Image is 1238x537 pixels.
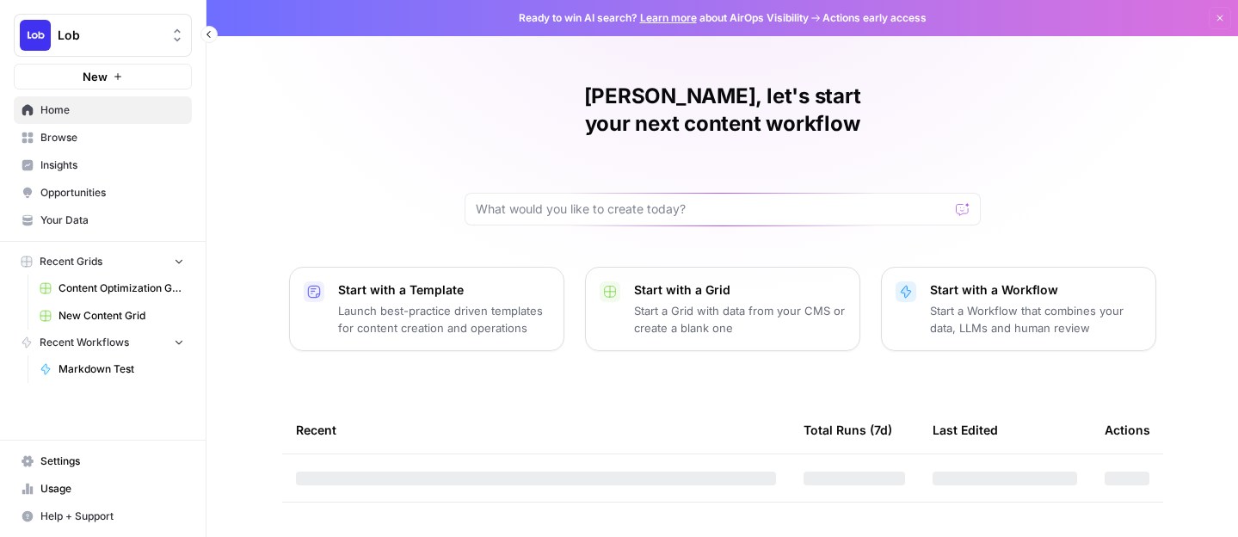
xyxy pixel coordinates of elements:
a: Content Optimization Grid [32,275,192,302]
button: Start with a WorkflowStart a Workflow that combines your data, LLMs and human review [881,267,1156,351]
input: What would you like to create today? [476,201,949,218]
span: Recent Workflows [40,335,129,350]
span: Home [40,102,184,118]
span: Content Optimization Grid [59,281,184,296]
button: Recent Grids [14,249,192,275]
span: Lob [58,27,162,44]
a: Markdown Test [32,355,192,383]
button: Start with a GridStart a Grid with data from your CMS or create a blank one [585,267,860,351]
button: Start with a TemplateLaunch best-practice driven templates for content creation and operations [289,267,564,351]
p: Start with a Workflow [930,281,1142,299]
p: Start a Grid with data from your CMS or create a blank one [634,302,846,336]
button: Recent Workflows [14,330,192,355]
a: New Content Grid [32,302,192,330]
span: Ready to win AI search? about AirOps Visibility [519,10,809,26]
div: Actions [1105,406,1150,454]
a: Usage [14,475,192,503]
p: Start with a Grid [634,281,846,299]
div: Last Edited [933,406,998,454]
div: Recent [296,406,776,454]
span: Actions early access [822,10,927,26]
span: Usage [40,481,184,497]
span: Opportunities [40,185,184,201]
span: Recent Grids [40,254,102,269]
button: Workspace: Lob [14,14,192,57]
img: Lob Logo [20,20,51,51]
a: Your Data [14,207,192,234]
span: New [83,68,108,85]
span: Your Data [40,213,184,228]
h1: [PERSON_NAME], let's start your next content workflow [465,83,981,138]
a: Home [14,96,192,124]
a: Learn more [640,11,697,24]
p: Launch best-practice driven templates for content creation and operations [338,302,550,336]
p: Start with a Template [338,281,550,299]
span: Help + Support [40,509,184,524]
span: New Content Grid [59,308,184,324]
span: Browse [40,130,184,145]
a: Settings [14,447,192,475]
button: Help + Support [14,503,192,530]
button: New [14,64,192,89]
span: Settings [40,454,184,469]
div: Total Runs (7d) [804,406,892,454]
span: Insights [40,157,184,173]
span: Markdown Test [59,361,184,377]
p: Start a Workflow that combines your data, LLMs and human review [930,302,1142,336]
a: Insights [14,151,192,179]
a: Browse [14,124,192,151]
a: Opportunities [14,179,192,207]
